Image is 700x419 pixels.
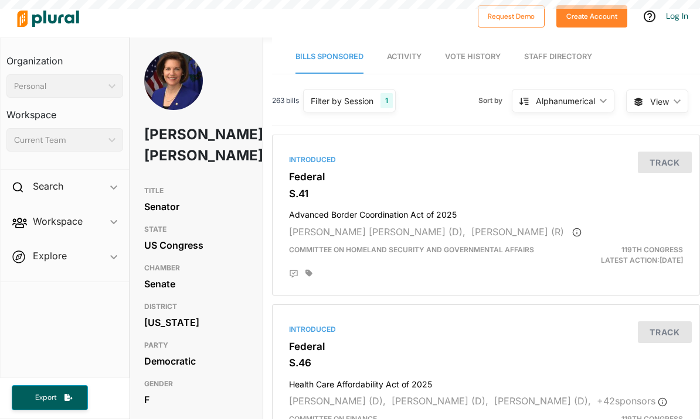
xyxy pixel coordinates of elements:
span: [PERSON_NAME] (R) [471,226,564,238]
span: 263 bills [272,95,299,106]
div: Current Team [14,134,104,146]
h3: PARTY [144,338,249,352]
h3: Federal [289,341,683,352]
a: Bills Sponsored [295,40,363,74]
h3: Organization [6,44,123,70]
div: Filter by Session [311,95,373,107]
a: Staff Directory [524,40,592,74]
span: + 42 sponsor s [597,395,667,407]
div: US Congress [144,236,249,254]
button: Export [12,385,88,410]
span: Sort by [478,95,512,106]
span: [PERSON_NAME] [PERSON_NAME] (D), [289,226,465,238]
h3: Federal [289,171,683,183]
a: Activity [387,40,422,74]
h4: Advanced Border Coordination Act of 2025 [289,204,683,220]
div: [US_STATE] [144,314,249,331]
div: Add Position Statement [289,269,298,279]
h3: S.46 [289,357,683,369]
span: Activity [387,52,422,61]
div: Personal [14,80,104,92]
h3: STATE [144,222,249,236]
span: Committee on Homeland Security and Governmental Affairs [289,245,534,254]
h3: GENDER [144,377,249,391]
span: Export [27,393,64,403]
a: Request Demo [478,9,545,22]
div: Add tags [305,269,312,277]
span: [PERSON_NAME] (D), [494,395,591,407]
button: Track [638,152,692,173]
button: Create Account [556,5,627,28]
div: Latest Action: [DATE] [555,245,692,266]
h4: Health Care Affordability Act of 2025 [289,374,683,390]
span: Bills Sponsored [295,52,363,61]
div: Introduced [289,154,683,165]
span: [PERSON_NAME] (D), [392,395,488,407]
h1: [PERSON_NAME] [PERSON_NAME] [144,117,207,173]
span: 119th Congress [621,245,683,254]
img: Headshot of Catherine Cortez Masto [144,51,203,123]
a: Create Account [556,9,627,22]
span: View [650,95,669,108]
span: Vote History [445,52,501,61]
div: Senator [144,198,249,215]
div: 1 [380,93,393,108]
h3: DISTRICT [144,300,249,314]
h3: S.41 [289,188,683,200]
h3: CHAMBER [144,261,249,275]
button: Track [638,321,692,343]
div: Introduced [289,324,683,335]
span: [PERSON_NAME] (D), [289,395,386,407]
h2: Search [33,180,63,193]
button: Request Demo [478,5,545,28]
h3: Workspace [6,98,123,123]
h3: TITLE [144,184,249,198]
div: Democratic [144,352,249,370]
a: Log In [666,11,688,21]
a: Vote History [445,40,501,74]
div: F [144,391,249,408]
div: Senate [144,275,249,293]
div: Alphanumerical [536,95,595,107]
